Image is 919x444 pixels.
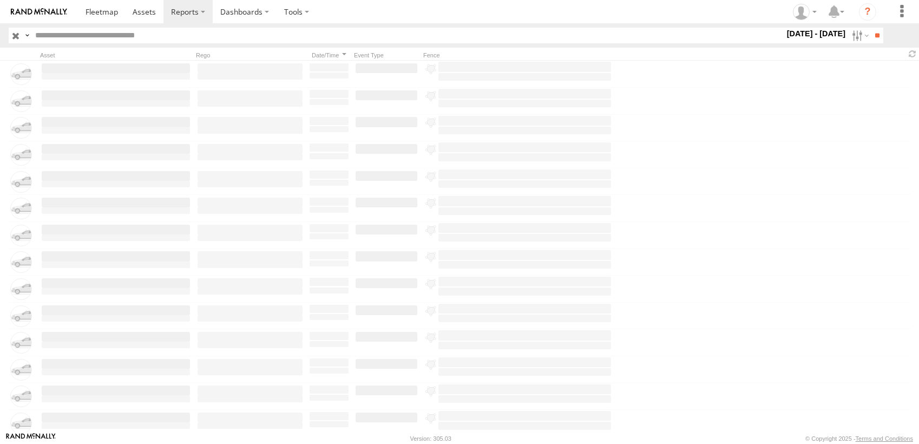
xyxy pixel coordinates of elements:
label: Search Filter Options [848,28,871,43]
div: Rego [196,51,304,59]
div: Event Type [354,51,419,59]
div: Asset [40,51,192,59]
a: Terms and Conditions [856,435,913,442]
i: ? [859,3,876,21]
div: Click to Sort [308,51,350,59]
div: Jennifer Albro [789,4,820,20]
label: [DATE] - [DATE] [785,28,848,40]
label: Search Query [23,28,31,43]
img: rand-logo.svg [11,8,67,16]
div: Version: 305.03 [410,435,451,442]
div: Fence [423,51,613,59]
span: Refresh [906,49,919,59]
a: Visit our Website [6,433,56,444]
div: © Copyright 2025 - [805,435,913,442]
